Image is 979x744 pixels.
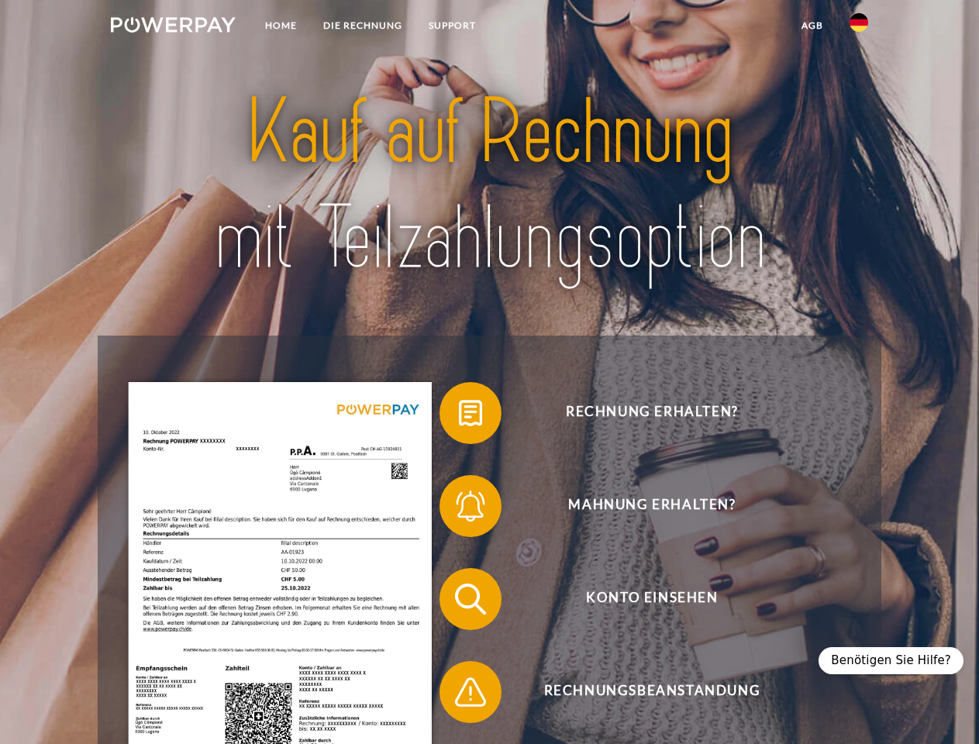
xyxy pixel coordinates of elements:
a: SUPPORT [415,12,489,40]
span: Rechnungsbeanstandung [462,661,842,723]
img: logo-powerpay-white.svg [111,17,236,33]
a: DIE RECHNUNG [310,12,415,40]
button: Rechnungsbeanstandung [440,661,843,723]
img: qb_bell.svg [451,487,490,525]
button: Rechnung erhalten? [440,382,843,444]
span: Konto einsehen [462,568,842,630]
span: Rechnung erhalten? [462,382,842,444]
div: Benötigen Sie Hilfe? [819,647,963,674]
img: qb_bill.svg [451,394,490,432]
img: de [850,13,868,32]
img: qb_search.svg [451,580,490,618]
img: qb_warning.svg [451,673,490,711]
a: Home [252,12,310,40]
a: agb [788,12,836,40]
img: title-powerpay_de.svg [148,74,831,297]
button: Konto einsehen [440,568,843,630]
button: Mahnung erhalten? [440,475,843,537]
span: Mahnung erhalten? [462,475,842,537]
